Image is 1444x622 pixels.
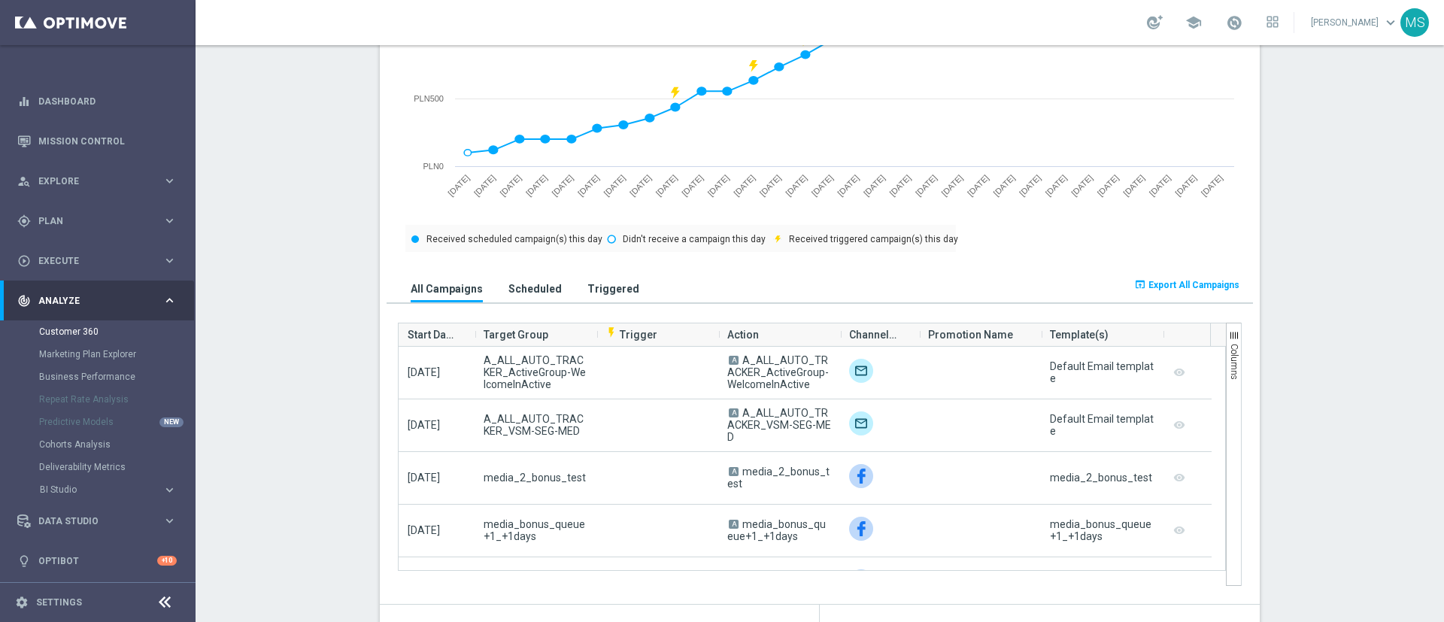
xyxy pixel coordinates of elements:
text: [DATE] [524,173,549,198]
span: A_ALL_AUTO_TRACKER_VSM-SEG-MED [727,407,831,443]
span: [DATE] [408,472,440,484]
a: Dashboard [38,81,177,121]
span: media_bonus_queue+1_+1days [484,518,587,542]
i: settings [15,596,29,609]
div: Analyze [17,294,162,308]
div: BI Studio [39,478,194,501]
a: Settings [36,598,82,607]
button: open_in_browser Export All Campaigns [1132,275,1242,296]
h3: Triggered [587,282,639,296]
div: Facebook Custom Audience [849,464,873,488]
i: open_in_browser [1134,278,1146,290]
span: Export All Campaigns [1148,280,1239,290]
span: media_bonus_queue+1_+1days [727,518,826,542]
text: [DATE] [836,173,860,198]
button: All Campaigns [407,275,487,302]
div: track_changes Analyze keyboard_arrow_right [17,295,177,307]
div: media_2_bonus_test [1050,472,1152,484]
a: Customer 360 [39,326,156,338]
span: media_2_bonus_test [484,472,586,484]
div: Plan [17,214,162,228]
i: play_circle_outline [17,254,31,268]
a: Deliverability Metrics [39,461,156,473]
text: [DATE] [706,173,731,198]
span: A_ALL_AUTO_TRACKER_ActiveGroup-WelcomeInActive [727,354,829,390]
i: keyboard_arrow_right [162,174,177,188]
i: flash_on [605,326,617,338]
a: [PERSON_NAME]keyboard_arrow_down [1309,11,1400,34]
span: Trigger [605,329,657,341]
text: PLN0 [423,162,444,171]
text: [DATE] [1173,173,1198,198]
div: +10 [157,556,177,566]
div: BI Studio keyboard_arrow_right [39,484,177,496]
h3: Scheduled [508,282,562,296]
text: Didn't receive a campaign this day [623,234,766,244]
text: [DATE] [732,173,757,198]
div: Dashboard [17,81,177,121]
text: [DATE] [1148,173,1172,198]
text: [DATE] [862,173,887,198]
span: A [729,467,739,476]
span: Channel(s) [849,320,898,350]
span: Action [727,320,759,350]
text: Received triggered campaign(s) this day [789,234,958,244]
text: [DATE] [914,173,939,198]
button: Data Studio keyboard_arrow_right [17,515,177,527]
span: Analyze [38,296,162,305]
button: equalizer Dashboard [17,96,177,108]
div: Execute [17,254,162,268]
span: [DATE] [408,419,440,431]
a: Cohorts Analysis [39,438,156,451]
h3: All Campaigns [411,282,483,296]
text: [DATE] [550,173,575,198]
i: equalizer [17,95,31,108]
div: Marketing Plan Explorer [39,343,194,366]
text: [DATE] [1069,173,1094,198]
div: Mission Control [17,121,177,161]
text: [DATE] [1200,173,1224,198]
div: Cohorts Analysis [39,433,194,456]
div: BI Studio [40,485,162,494]
span: [DATE] [408,524,440,536]
div: Mission Control [17,135,177,147]
text: PLN500 [414,94,444,103]
button: lightbulb Optibot +10 [17,555,177,567]
i: keyboard_arrow_right [162,483,177,497]
div: MS [1400,8,1429,37]
div: Predictive Models [39,411,194,433]
span: Columns [1229,344,1239,380]
a: Mission Control [38,121,177,161]
i: keyboard_arrow_right [162,253,177,268]
div: NEW [159,417,184,427]
div: Facebook Custom Audience [849,517,873,541]
text: [DATE] [602,173,626,198]
text: [DATE] [628,173,653,198]
div: Data Studio [17,514,162,528]
img: Target group only [849,411,873,435]
button: person_search Explore keyboard_arrow_right [17,175,177,187]
a: Optibot [38,541,157,581]
span: A [729,520,739,529]
text: [DATE] [446,173,471,198]
button: gps_fixed Plan keyboard_arrow_right [17,215,177,227]
img: Facebook Custom Audience [849,569,873,593]
text: Received scheduled campaign(s) this day [426,234,602,244]
text: [DATE] [654,173,679,198]
a: Business Performance [39,371,156,383]
span: Data Studio [38,517,162,526]
span: A [729,408,739,417]
span: Explore [38,177,162,186]
div: media_bonus_queue+1_+1days [1050,518,1154,542]
button: play_circle_outline Execute keyboard_arrow_right [17,255,177,267]
text: [DATE] [1044,173,1069,198]
span: school [1185,14,1202,31]
span: BI Studio [40,485,147,494]
button: Triggered [584,275,643,302]
a: Marketing Plan Explorer [39,348,156,360]
text: [DATE] [1018,173,1042,198]
text: [DATE] [576,173,601,198]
